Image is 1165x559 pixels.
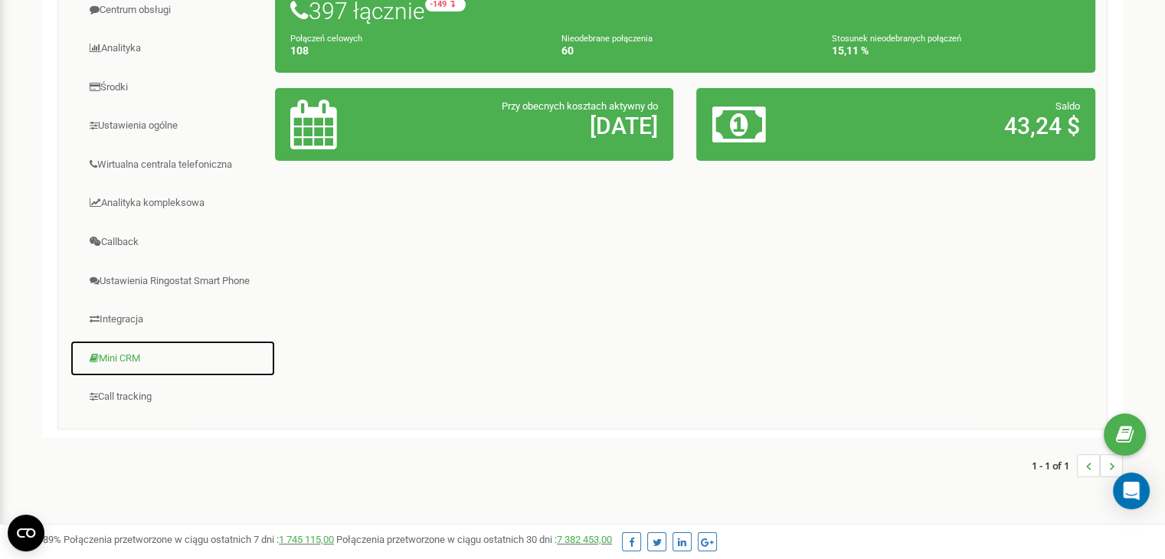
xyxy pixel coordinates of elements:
[70,340,276,378] a: Mini CRM
[70,107,276,145] a: Ustawienia ogólne
[70,30,276,67] a: Analityka
[1032,439,1123,492] nav: ...
[336,534,612,545] span: Połączenia przetworzone w ciągu ostatnich 30 dni :
[70,146,276,184] a: Wirtualna centrala telefoniczna
[70,263,276,300] a: Ustawienia Ringostat Smart Phone
[279,534,334,545] a: 1 745 115,00
[70,185,276,222] a: Analityka kompleksowa
[70,224,276,261] a: Callback
[421,113,658,139] h2: [DATE]
[70,378,276,416] a: Call tracking
[843,113,1080,139] h2: 43,24 $
[502,100,658,112] span: Przy obecnych kosztach aktywny do
[561,34,653,44] small: Nieodebrane połączenia
[8,515,44,551] button: Open CMP widget
[1055,100,1080,112] span: Saldo
[64,534,334,545] span: Połączenia przetworzone w ciągu ostatnich 7 dni :
[557,534,612,545] a: 7 382 453,00
[1032,454,1077,477] span: 1 - 1 of 1
[290,34,362,44] small: Połączeń celowych
[561,45,810,57] h4: 60
[290,45,538,57] h4: 108
[70,301,276,338] a: Integracja
[70,69,276,106] a: Środki
[1113,472,1150,509] div: Open Intercom Messenger
[832,45,1080,57] h4: 15,11 %
[832,34,961,44] small: Stosunek nieodebranych połączeń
